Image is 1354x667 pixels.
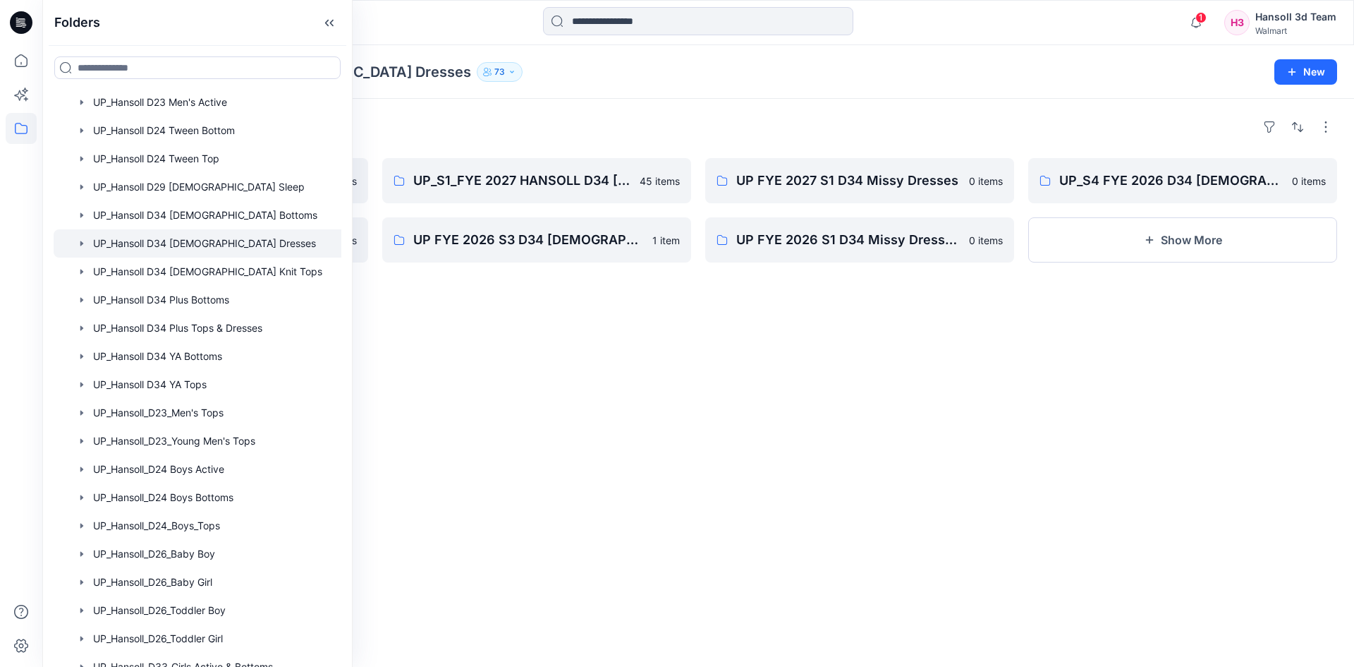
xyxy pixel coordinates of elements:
[640,174,680,188] p: 45 items
[705,217,1014,263] a: UP FYE 2026 S1 D34 Missy Dresses [PERSON_NAME]0 items
[652,233,680,248] p: 1 item
[413,171,631,191] p: UP_S1_FYE 2027 HANSOLL D34 [DEMOGRAPHIC_DATA] DRESSES
[1195,12,1207,23] span: 1
[736,230,960,250] p: UP FYE 2026 S1 D34 Missy Dresses [PERSON_NAME]
[736,171,960,191] p: UP FYE 2027 S1 D34 Missy Dresses
[413,230,644,250] p: UP FYE 2026 S3 D34 [DEMOGRAPHIC_DATA] Dresses Hansoll
[477,62,523,82] button: 73
[1292,174,1326,188] p: 0 items
[1255,8,1336,25] div: Hansoll 3d Team
[1274,59,1337,85] button: New
[1028,158,1337,203] a: UP_S4 FYE 2026 D34 [DEMOGRAPHIC_DATA] Dresses0 items
[494,64,505,80] p: 73
[382,158,691,203] a: UP_S1_FYE 2027 HANSOLL D34 [DEMOGRAPHIC_DATA] DRESSES45 items
[705,158,1014,203] a: UP FYE 2027 S1 D34 Missy Dresses0 items
[1255,25,1336,36] div: Walmart
[1028,217,1337,263] button: Show More
[382,217,691,263] a: UP FYE 2026 S3 D34 [DEMOGRAPHIC_DATA] Dresses Hansoll1 item
[1059,171,1283,191] p: UP_S4 FYE 2026 D34 [DEMOGRAPHIC_DATA] Dresses
[969,233,1003,248] p: 0 items
[969,174,1003,188] p: 0 items
[1224,10,1250,35] div: H3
